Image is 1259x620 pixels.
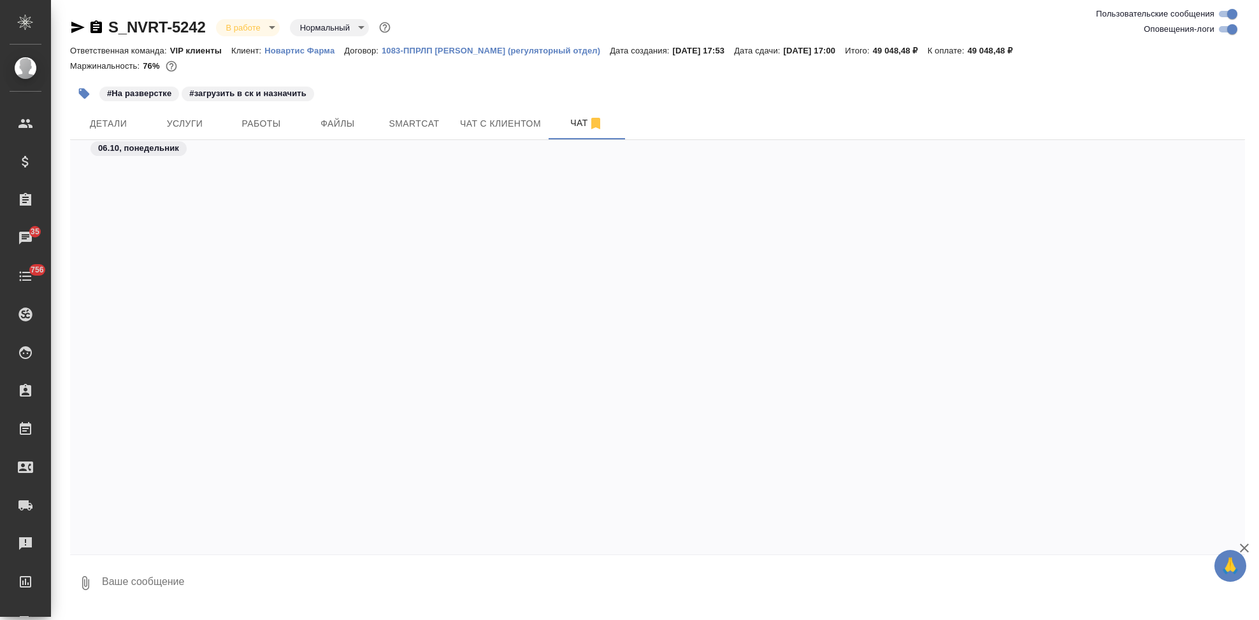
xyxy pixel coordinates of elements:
svg: Отписаться [588,116,603,131]
p: #загрузить в ск и назначить [189,87,306,100]
span: Файлы [307,116,368,132]
button: В работе [222,22,264,33]
p: Клиент: [231,46,264,55]
span: 35 [23,225,47,238]
div: В работе [290,19,369,36]
p: 1083-ППРЛП [PERSON_NAME] (регуляторный отдел) [382,46,610,55]
a: S_NVRT-5242 [108,18,206,36]
button: Нормальный [296,22,354,33]
span: Пользовательские сообщения [1096,8,1214,20]
p: Ответственная команда: [70,46,170,55]
p: #На разверстке [107,87,171,100]
span: Детали [78,116,139,132]
button: 9607.36 RUB; [163,58,180,74]
span: Работы [231,116,292,132]
p: VIP клиенты [170,46,231,55]
p: 49 048,48 ₽ [873,46,928,55]
p: Дата сдачи: [734,46,783,55]
a: 35 [3,222,48,254]
p: Новартис Фарма [264,46,344,55]
span: Чат [556,115,617,131]
p: Дата создания: [610,46,672,55]
a: 1083-ППРЛП [PERSON_NAME] (регуляторный отдел) [382,45,610,55]
div: В работе [216,19,280,36]
button: 🙏 [1214,550,1246,582]
p: К оплате: [928,46,968,55]
button: Скопировать ссылку для ЯМессенджера [70,20,85,35]
span: 756 [23,264,52,276]
p: [DATE] 17:00 [784,46,845,55]
p: Договор: [344,46,382,55]
p: [DATE] 17:53 [673,46,735,55]
button: Скопировать ссылку [89,20,104,35]
span: Оповещения-логи [1144,23,1214,36]
p: Итого: [845,46,872,55]
span: 🙏 [1219,553,1241,579]
p: 76% [143,61,162,71]
p: Маржинальность: [70,61,143,71]
span: Чат с клиентом [460,116,541,132]
a: Новартис Фарма [264,45,344,55]
p: 49 048,48 ₽ [967,46,1022,55]
a: 756 [3,260,48,292]
button: Добавить тэг [70,80,98,108]
span: Услуги [154,116,215,132]
span: Smartcat [384,116,445,132]
p: 06.10, понедельник [98,142,179,155]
